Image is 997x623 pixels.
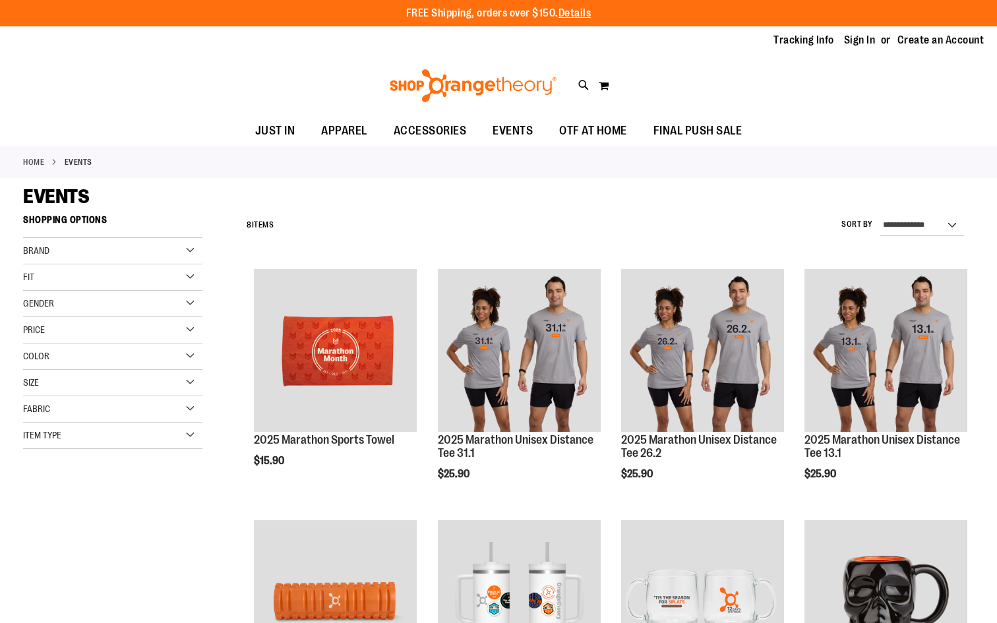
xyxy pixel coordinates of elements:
[242,116,309,146] a: JUST IN
[841,219,873,230] label: Sort By
[438,269,601,434] a: 2025 Marathon Unisex Distance Tee 31.1
[23,324,45,335] span: Price
[559,7,591,19] a: Details
[653,116,742,146] span: FINAL PUSH SALE
[247,220,252,229] span: 8
[23,403,50,414] span: Fabric
[621,269,784,434] a: 2025 Marathon Unisex Distance Tee 26.2
[804,269,967,432] img: 2025 Marathon Unisex Distance Tee 13.1
[380,116,480,146] a: ACCESSORIES
[394,116,467,146] span: ACCESSORIES
[321,116,367,146] span: APPAREL
[438,269,601,432] img: 2025 Marathon Unisex Distance Tee 31.1
[438,433,593,460] a: 2025 Marathon Unisex Distance Tee 31.1
[23,208,202,238] strong: Shopping Options
[438,468,471,480] span: $25.90
[493,116,533,146] span: EVENTS
[23,298,54,309] span: Gender
[773,33,834,47] a: Tracking Info
[247,215,274,235] h2: Items
[798,262,974,514] div: product
[254,269,417,432] img: 2025 Marathon Sports Towel
[621,433,777,460] a: 2025 Marathon Unisex Distance Tee 26.2
[23,430,61,440] span: Item Type
[897,33,984,47] a: Create an Account
[247,262,423,500] div: product
[479,116,546,146] a: EVENTS
[559,116,627,146] span: OTF AT HOME
[844,33,876,47] a: Sign In
[406,6,591,21] p: FREE Shipping, orders over $150.
[23,185,89,208] span: EVENTS
[254,269,417,434] a: 2025 Marathon Sports Towel
[640,116,756,146] a: FINAL PUSH SALE
[546,116,640,146] a: OTF AT HOME
[804,433,960,460] a: 2025 Marathon Unisex Distance Tee 13.1
[23,272,34,282] span: Fit
[308,116,380,146] a: APPAREL
[255,116,295,146] span: JUST IN
[23,245,49,256] span: Brand
[804,269,967,434] a: 2025 Marathon Unisex Distance Tee 13.1
[621,468,655,480] span: $25.90
[23,156,44,168] a: Home
[23,351,49,361] span: Color
[254,433,394,446] a: 2025 Marathon Sports Towel
[615,262,791,514] div: product
[431,262,607,514] div: product
[23,377,39,388] span: Size
[621,269,784,432] img: 2025 Marathon Unisex Distance Tee 26.2
[804,468,838,480] span: $25.90
[254,455,286,467] span: $15.90
[388,69,559,102] img: Shop Orangetheory
[65,156,92,168] strong: EVENTS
